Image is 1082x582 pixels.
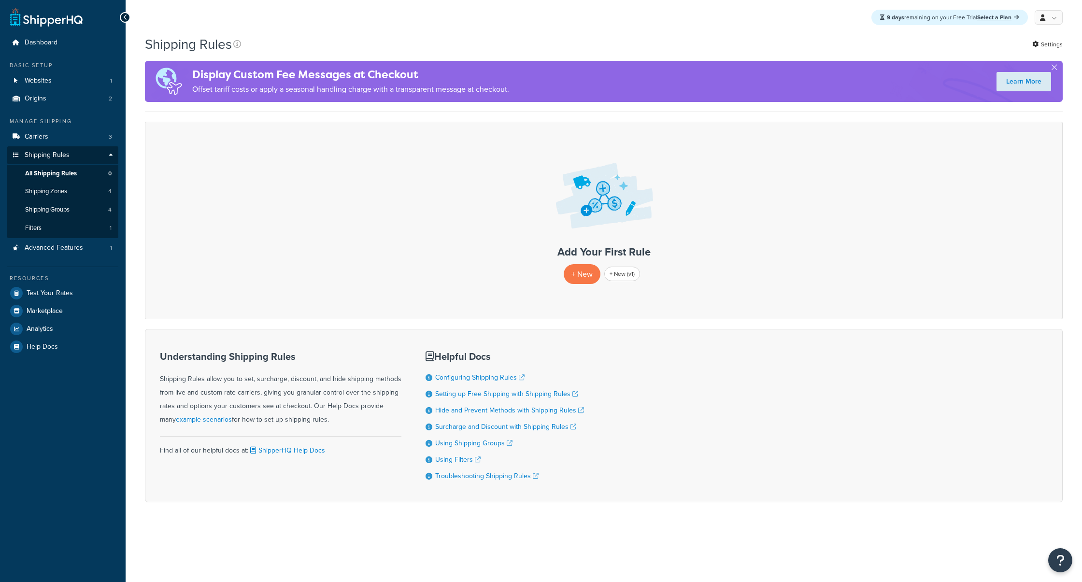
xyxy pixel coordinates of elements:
[435,454,481,465] a: Using Filters
[426,351,584,362] h3: Helpful Docs
[435,471,539,481] a: Troubleshooting Shipping Rules
[25,39,57,47] span: Dashboard
[7,146,118,238] li: Shipping Rules
[435,438,513,448] a: Using Shipping Groups
[564,264,600,284] p: + New
[1032,38,1063,51] a: Settings
[7,219,118,237] li: Filters
[7,183,118,200] li: Shipping Zones
[7,128,118,146] a: Carriers 3
[27,307,63,315] span: Marketplace
[7,338,118,355] a: Help Docs
[7,239,118,257] a: Advanced Features 1
[109,95,112,103] span: 2
[7,90,118,108] a: Origins 2
[7,201,118,219] a: Shipping Groups 4
[192,67,509,83] h4: Display Custom Fee Messages at Checkout
[27,289,73,298] span: Test Your Rates
[108,170,112,178] span: 0
[7,117,118,126] div: Manage Shipping
[7,165,118,183] a: All Shipping Rules 0
[192,83,509,96] p: Offset tariff costs or apply a seasonal handling charge with a transparent message at checkout.
[7,201,118,219] li: Shipping Groups
[435,372,525,383] a: Configuring Shipping Rules
[435,422,576,432] a: Surcharge and Discount with Shipping Rules
[7,61,118,70] div: Basic Setup
[110,224,112,232] span: 1
[25,133,48,141] span: Carriers
[7,219,118,237] a: Filters 1
[145,35,232,54] h1: Shipping Rules
[7,284,118,302] a: Test Your Rates
[7,165,118,183] li: All Shipping Rules
[108,206,112,214] span: 4
[25,206,70,214] span: Shipping Groups
[109,133,112,141] span: 3
[887,13,904,22] strong: 9 days
[7,90,118,108] li: Origins
[7,146,118,164] a: Shipping Rules
[604,267,640,281] a: + New (v1)
[1048,548,1072,572] button: Open Resource Center
[7,72,118,90] li: Websites
[7,72,118,90] a: Websites 1
[435,405,584,415] a: Hide and Prevent Methods with Shipping Rules
[25,244,83,252] span: Advanced Features
[25,151,70,159] span: Shipping Rules
[997,72,1051,91] a: Learn More
[110,77,112,85] span: 1
[977,13,1019,22] a: Select a Plan
[145,61,192,102] img: duties-banner-06bc72dcb5fe05cb3f9472aba00be2ae8eb53ab6f0d8bb03d382ba314ac3c341.png
[27,325,53,333] span: Analytics
[25,187,67,196] span: Shipping Zones
[160,436,401,457] div: Find all of our helpful docs at:
[160,351,401,426] div: Shipping Rules allow you to set, surcharge, discount, and hide shipping methods from live and cus...
[7,34,118,52] a: Dashboard
[110,244,112,252] span: 1
[176,414,232,425] a: example scenarios
[25,224,42,232] span: Filters
[7,274,118,283] div: Resources
[160,351,401,362] h3: Understanding Shipping Rules
[155,246,1053,258] h3: Add Your First Rule
[10,7,83,27] a: ShipperHQ Home
[871,10,1028,25] div: remaining on your Free Trial
[108,187,112,196] span: 4
[7,302,118,320] a: Marketplace
[7,239,118,257] li: Advanced Features
[7,128,118,146] li: Carriers
[7,183,118,200] a: Shipping Zones 4
[435,389,578,399] a: Setting up Free Shipping with Shipping Rules
[248,445,325,455] a: ShipperHQ Help Docs
[25,170,77,178] span: All Shipping Rules
[25,95,46,103] span: Origins
[27,343,58,351] span: Help Docs
[7,320,118,338] a: Analytics
[25,77,52,85] span: Websites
